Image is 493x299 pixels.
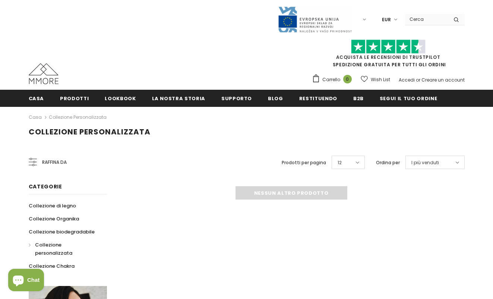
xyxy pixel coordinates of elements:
a: Collezione Organika [29,212,79,225]
a: Blog [268,90,283,106]
span: Wish List [371,76,390,83]
a: Accedi [399,77,415,83]
a: Collezione biodegradabile [29,225,95,238]
a: Javni Razpis [278,16,352,22]
a: La nostra storia [152,90,205,106]
a: Collezione di legno [29,199,76,212]
span: Restituendo [299,95,337,102]
span: Raffina da [42,158,67,166]
span: Carrello [322,76,340,83]
a: Wish List [361,73,390,86]
a: Restituendo [299,90,337,106]
img: Fidati di Pilot Stars [351,39,426,54]
span: supporto [221,95,252,102]
span: Collezione di legno [29,202,76,209]
a: Collezione personalizzata [29,238,99,260]
input: Search Site [405,14,448,25]
span: SPEDIZIONE GRATUITA PER TUTTI GLI ORDINI [312,43,465,68]
span: B2B [353,95,364,102]
span: I più venduti [411,159,439,166]
label: Ordina per [376,159,400,166]
span: Collezione biodegradabile [29,228,95,235]
span: Prodotti [60,95,89,102]
span: Collezione Chakra [29,263,75,270]
span: 12 [338,159,342,166]
a: Carrello 0 [312,74,355,85]
a: Collezione personalizzata [49,114,107,120]
a: Casa [29,90,44,106]
span: Categorie [29,183,62,190]
span: Collezione Organika [29,215,79,222]
img: Javni Razpis [278,6,352,33]
span: La nostra storia [152,95,205,102]
span: 0 [343,75,352,83]
span: Casa [29,95,44,102]
a: B2B [353,90,364,106]
a: Acquista le recensioni di TrustPilot [336,54,440,60]
inbox-online-store-chat: Shopify online store chat [6,269,46,293]
a: Creare un account [421,77,465,83]
a: Casa [29,113,42,122]
a: Segui il tuo ordine [380,90,437,106]
span: EUR [382,16,391,23]
span: or [416,77,420,83]
img: Casi MMORE [29,63,59,84]
a: Lookbook [105,90,136,106]
a: Prodotti [60,90,89,106]
a: supporto [221,90,252,106]
span: Collezione personalizzata [35,241,72,257]
span: Collezione personalizzata [29,127,151,137]
label: Prodotti per pagina [282,159,326,166]
a: Collezione Chakra [29,260,75,273]
span: Segui il tuo ordine [380,95,437,102]
span: Lookbook [105,95,136,102]
span: Blog [268,95,283,102]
